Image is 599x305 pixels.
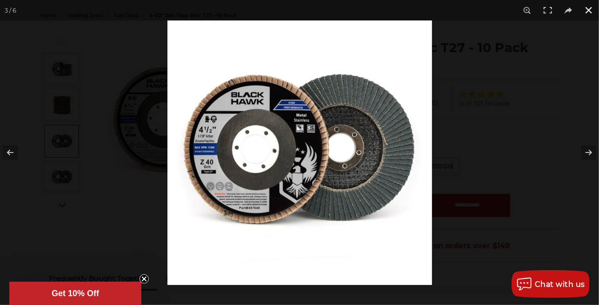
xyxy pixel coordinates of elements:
div: Get 10% OffClose teaser [9,282,141,305]
button: Next (arrow right) [566,129,599,176]
img: IMG_4470_T27_40__06585.1570197027.jpg [167,20,432,285]
button: Close teaser [140,274,149,284]
span: Chat with us [535,280,585,289]
span: Get 10% Off [52,289,99,298]
button: Chat with us [512,270,590,298]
